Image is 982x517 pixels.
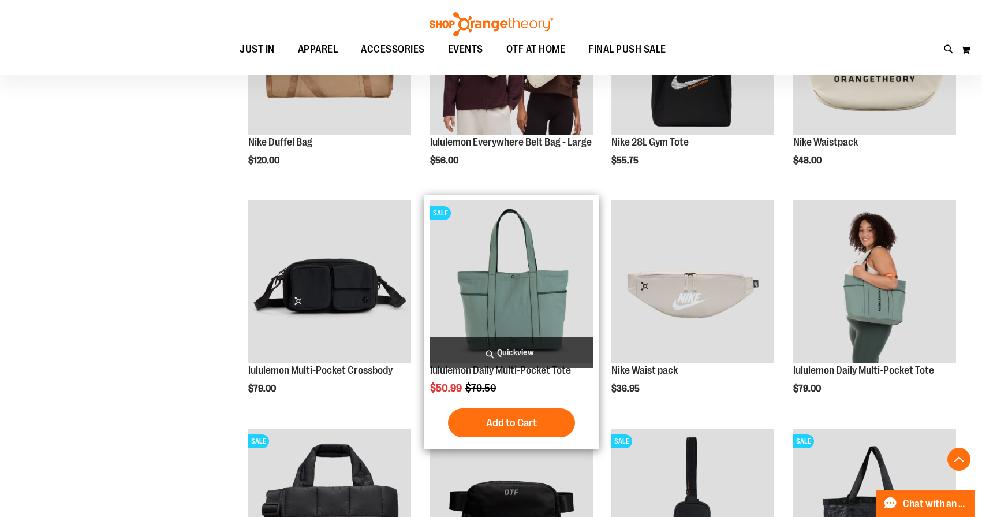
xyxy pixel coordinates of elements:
a: lululemon Multi-Pocket Crossbody [248,200,411,365]
a: lululemon Daily Multi-Pocket ToteSALE [430,200,593,365]
span: SALE [430,206,451,220]
div: product [242,195,417,423]
a: lululemon Daily Multi-Pocket Tote [430,364,571,376]
a: APPAREL [286,36,350,63]
div: product [424,195,599,449]
a: Main view of 2024 Convention Nike Waistpack [611,200,774,365]
button: Back To Top [947,448,970,471]
a: lululemon Everywhere Belt Bag - Large [430,136,592,148]
a: OTF AT HOME [495,36,577,63]
span: ACCESSORIES [361,36,425,62]
div: product [787,195,962,423]
span: SALE [248,434,269,448]
span: $55.75 [611,155,640,166]
a: Nike Duffel Bag [248,136,312,148]
span: $79.00 [793,384,823,394]
span: $56.00 [430,155,460,166]
span: FINAL PUSH SALE [588,36,666,62]
span: Add to Cart [486,416,537,429]
span: $50.99 [430,382,464,394]
span: JUST IN [240,36,275,62]
span: $79.00 [248,384,278,394]
div: product [606,195,780,423]
a: Nike Waistpack [793,136,858,148]
a: lululemon Multi-Pocket Crossbody [248,364,393,376]
a: Nike Waist pack [611,364,678,376]
img: Main view of 2024 Convention lululemon Daily Multi-Pocket Tote [793,200,956,363]
img: Shop Orangetheory [428,12,555,36]
a: JUST IN [228,36,286,63]
span: $120.00 [248,155,281,166]
span: SALE [611,434,632,448]
span: $36.95 [611,384,641,394]
span: APPAREL [298,36,338,62]
a: EVENTS [436,36,495,63]
span: SALE [793,434,814,448]
a: Quickview [430,337,593,368]
button: Add to Cart [448,408,575,437]
img: Main view of 2024 Convention Nike Waistpack [611,200,774,363]
img: lululemon Daily Multi-Pocket Tote [430,200,593,363]
a: Nike 28L Gym Tote [611,136,689,148]
a: Main view of 2024 Convention lululemon Daily Multi-Pocket Tote [793,200,956,365]
a: ACCESSORIES [349,36,436,62]
a: FINAL PUSH SALE [577,36,678,63]
button: Chat with an Expert [876,490,976,517]
span: Chat with an Expert [903,499,968,509]
span: EVENTS [448,36,483,62]
img: lululemon Multi-Pocket Crossbody [248,200,411,363]
a: lululemon Daily Multi-Pocket Tote [793,364,934,376]
span: OTF AT HOME [506,36,566,62]
span: $79.50 [465,382,498,394]
span: $48.00 [793,155,823,166]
